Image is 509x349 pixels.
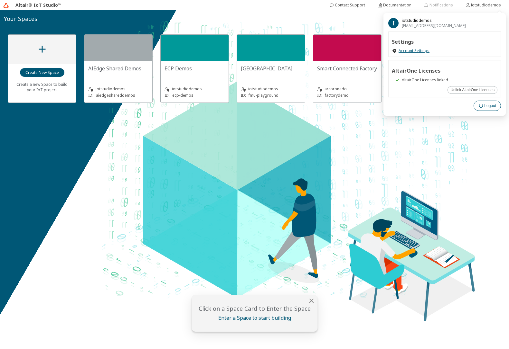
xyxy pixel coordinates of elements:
a: Account Settings [399,48,429,53]
p: ID: [88,93,93,98]
unity-typography: ECP Demos [165,65,225,72]
p: ecp-demos [172,93,193,98]
p: ID: [165,93,170,98]
unity-typography: Click on a Space Card to Enter the Space [195,305,314,312]
span: iotstudiodemos [402,18,466,23]
h2: Settings [392,39,497,44]
span: [EMAIL_ADDRESS][DOMAIN_NAME] [402,23,466,28]
p: factorydemo [325,93,349,98]
unity-typography: iotstudiodemos [165,86,225,92]
unity-typography: arcoronado [317,86,377,92]
p: aiedgeshareddemos [96,93,135,98]
span: I [392,21,395,26]
p: ID: [241,93,246,98]
unity-typography: Smart Connected Factory [317,65,377,72]
unity-typography: iotstudiodemos [241,86,301,92]
unity-typography: Create a new Space to build your IoT project [12,77,72,97]
p: fmu-playground [249,93,278,98]
unity-typography: [GEOGRAPHIC_DATA] [241,65,301,72]
p: ID: [317,93,322,98]
unity-typography: iotstudiodemos [88,86,148,92]
h2: AltairOne Licenses [392,68,497,73]
unity-typography: Enter a Space to start building [195,314,314,321]
span: AltairOne Licenses linked. [402,77,449,83]
unity-typography: AIEdge Shared Demos [88,65,148,72]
